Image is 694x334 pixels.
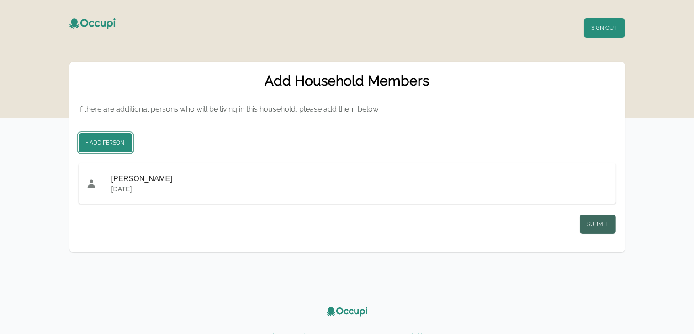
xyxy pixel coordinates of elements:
span: [DATE] [111,184,609,194]
span: [PERSON_NAME] [111,173,609,184]
p: If there are additional persons who will be living in this household, please add them below. [79,104,616,115]
button: + Add Person [79,133,132,152]
h1: Add Household Members [79,73,616,89]
button: Sign Out [584,18,625,38]
button: Submit [580,215,616,234]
